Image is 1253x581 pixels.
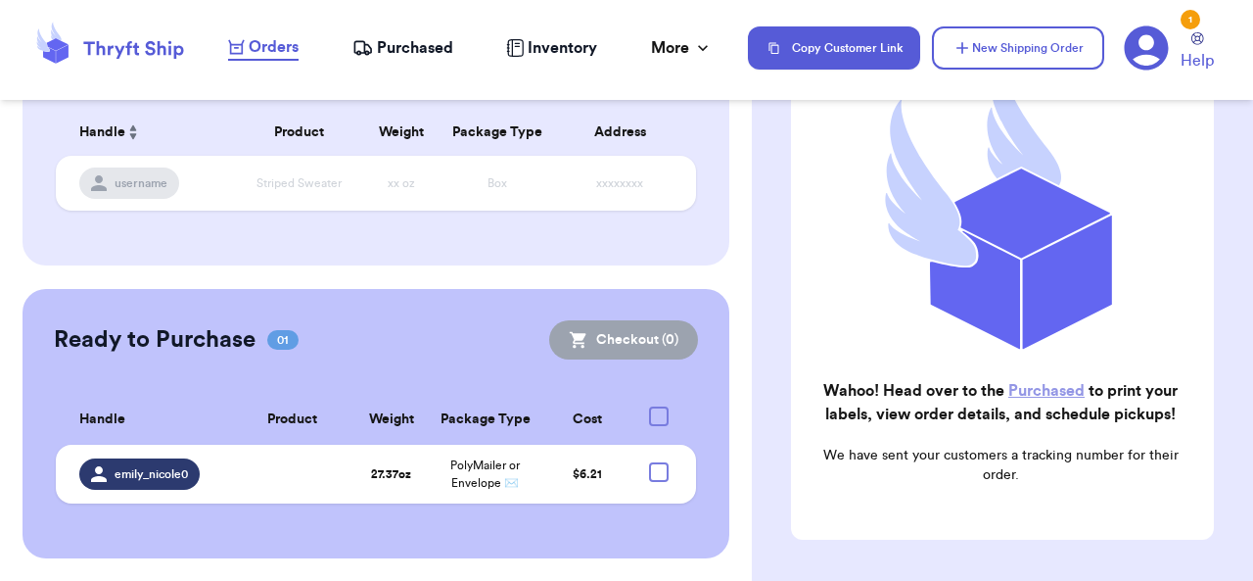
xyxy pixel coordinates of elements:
[371,468,411,480] strong: 27.37 oz
[235,109,363,156] th: Product
[354,395,429,445] th: Weight
[651,36,713,60] div: More
[540,395,633,445] th: Cost
[1181,32,1214,73] a: Help
[230,395,354,445] th: Product
[506,36,597,60] a: Inventory
[573,468,602,480] span: $ 6.21
[1124,25,1169,71] a: 1
[125,121,141,144] button: Sort ascending
[549,320,698,360] button: Checkout (0)
[487,177,507,189] span: Box
[1181,49,1214,73] span: Help
[54,324,255,356] h2: Ready to Purchase
[115,175,167,191] span: username
[555,109,696,156] th: Address
[115,466,188,482] span: emily_nicole0
[450,460,520,489] span: PolyMailer or Envelope ✉️
[352,36,453,60] a: Purchased
[807,446,1194,485] p: We have sent your customers a tracking number for their order.
[363,109,440,156] th: Weight
[1181,10,1200,29] div: 1
[256,177,342,189] span: Striped Sweater
[748,26,920,70] button: Copy Customer Link
[377,36,453,60] span: Purchased
[596,177,643,189] span: xxxxxxxx
[249,35,299,59] span: Orders
[79,122,125,143] span: Handle
[1008,383,1085,399] a: Purchased
[440,109,555,156] th: Package Type
[429,395,540,445] th: Package Type
[228,35,299,61] a: Orders
[932,26,1104,70] button: New Shipping Order
[807,379,1194,426] h2: Wahoo! Head over to the to print your labels, view order details, and schedule pickups!
[388,177,415,189] span: xx oz
[79,410,125,430] span: Handle
[528,36,597,60] span: Inventory
[267,330,299,350] span: 01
